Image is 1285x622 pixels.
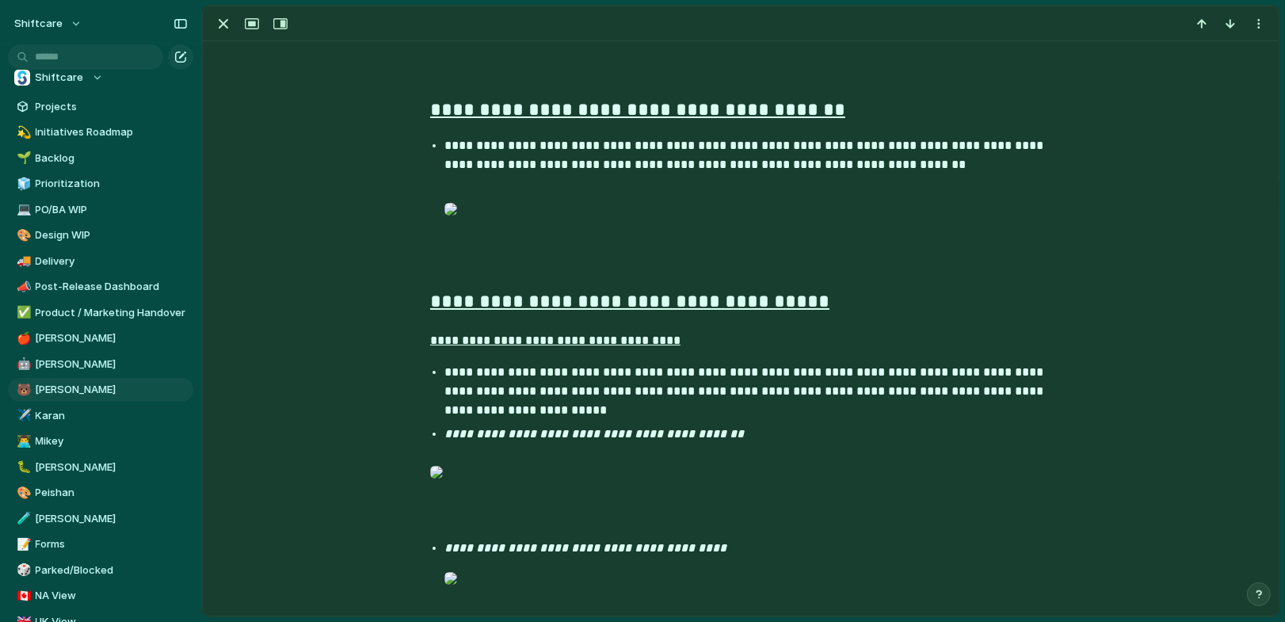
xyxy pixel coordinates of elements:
a: 🌱Backlog [8,147,193,170]
a: 👨‍💻Mikey [8,429,193,453]
button: 🤖 [14,357,30,372]
button: 💫 [14,124,30,140]
button: 🎨 [14,485,30,501]
span: Delivery [36,254,188,269]
a: 🚚Delivery [8,250,193,273]
div: 🤖 [17,355,28,373]
a: 🇨🇦NA View [8,584,193,608]
a: 🎨Peishan [8,481,193,505]
div: 🎨 [17,484,28,502]
div: 🎲 [17,561,28,579]
div: 🧪 [17,509,28,528]
button: shiftcare [7,11,90,36]
div: 👨‍💻 [17,433,28,451]
a: 🤖[PERSON_NAME] [8,353,193,376]
a: 🧪[PERSON_NAME] [8,507,193,531]
button: 💻 [14,202,30,218]
span: Product / Marketing Handover [36,305,188,321]
span: [PERSON_NAME] [36,460,188,475]
div: 🧊 [17,175,28,193]
span: Karan [36,408,188,424]
button: 🎨 [14,227,30,243]
span: Prioritization [36,176,188,192]
button: 👨‍💻 [14,433,30,449]
span: Initiatives Roadmap [36,124,188,140]
span: Parked/Blocked [36,563,188,578]
div: 🚚 [17,252,28,270]
span: [PERSON_NAME] [36,511,188,527]
span: Forms [36,536,188,552]
button: 🌱 [14,151,30,166]
a: Projects [8,95,193,119]
a: 💫Initiatives Roadmap [8,120,193,144]
button: 🐻 [14,382,30,398]
button: 🇨🇦 [14,588,30,604]
div: 🇨🇦 [17,587,28,605]
a: ✈️Karan [8,404,193,428]
div: 🌱 [17,149,28,167]
span: Shiftcare [36,70,84,86]
button: 📣 [14,279,30,295]
div: 🎨 [17,227,28,245]
button: ✅ [14,305,30,321]
div: 📣 [17,278,28,296]
span: NA View [36,588,188,604]
a: ✅Product / Marketing Handover [8,301,193,325]
span: [PERSON_NAME] [36,330,188,346]
a: 🐻[PERSON_NAME] [8,378,193,402]
div: 🍎 [17,330,28,348]
span: [PERSON_NAME] [36,357,188,372]
span: shiftcare [14,16,63,32]
div: 💻 [17,200,28,219]
button: 🍎 [14,330,30,346]
button: Shiftcare [8,66,193,90]
div: 🐛 [17,458,28,476]
button: ✈️ [14,408,30,424]
button: 🚚 [14,254,30,269]
span: Backlog [36,151,188,166]
a: 🐛[PERSON_NAME] [8,456,193,479]
div: ✅ [17,303,28,322]
span: Post-Release Dashboard [36,279,188,295]
button: 📝 [14,536,30,552]
span: [PERSON_NAME] [36,382,188,398]
span: PO/BA WIP [36,202,188,218]
a: 🧊Prioritization [8,172,193,196]
button: 🧪 [14,511,30,527]
button: 🧊 [14,176,30,192]
a: 🎲Parked/Blocked [8,559,193,582]
span: Design WIP [36,227,188,243]
a: 📝Forms [8,532,193,556]
div: 📝 [17,536,28,554]
div: ✈️ [17,406,28,425]
button: 🐛 [14,460,30,475]
div: 💫 [17,124,28,142]
a: 🎨Design WIP [8,223,193,247]
span: Projects [36,99,188,115]
a: 🍎[PERSON_NAME] [8,326,193,350]
span: Mikey [36,433,188,449]
div: 🐻 [17,381,28,399]
a: 💻PO/BA WIP [8,198,193,222]
button: 🎲 [14,563,30,578]
a: 📣Post-Release Dashboard [8,275,193,299]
